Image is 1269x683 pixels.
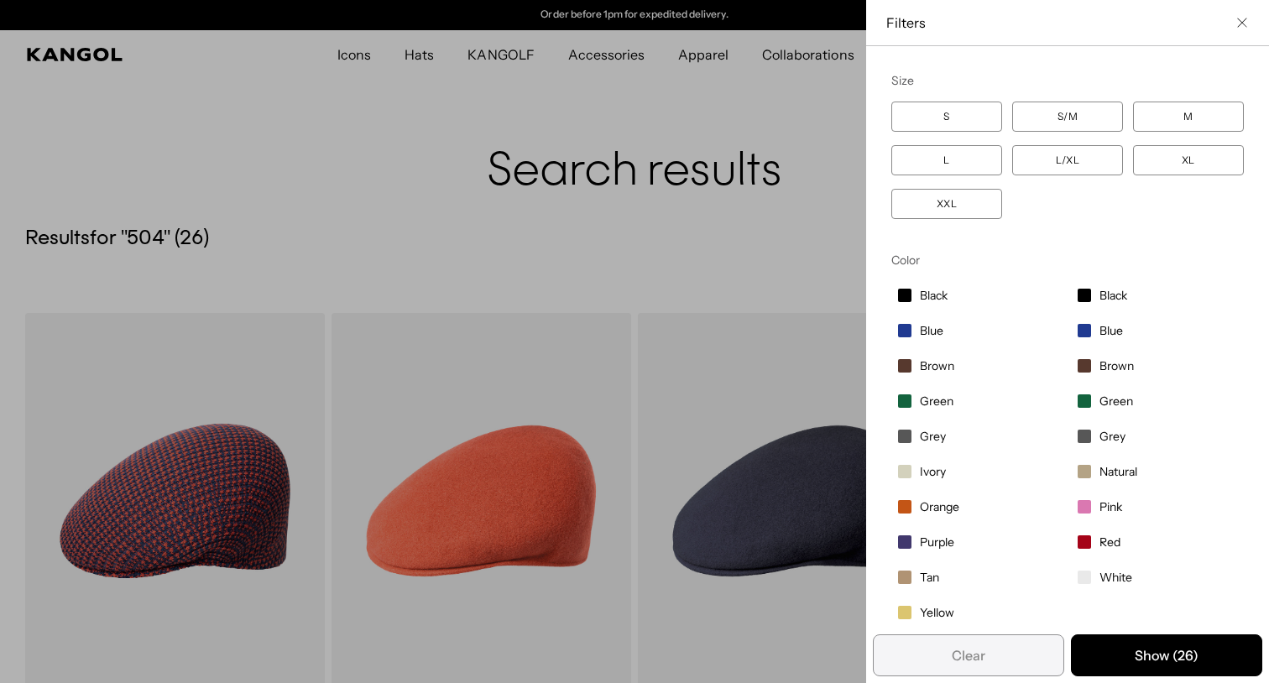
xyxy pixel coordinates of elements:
button: Apply selected filters [1071,634,1262,676]
label: M [1133,102,1244,132]
span: Filters [886,13,1229,32]
label: S/M [1012,102,1123,132]
span: Red [1099,534,1120,550]
span: Tan [920,570,939,585]
span: Black [1099,288,1127,303]
button: Remove all filters [873,634,1064,676]
span: Brown [920,358,954,373]
span: Ivory [920,464,946,479]
div: Size [891,73,1244,88]
label: L/XL [1012,145,1123,175]
span: Blue [920,323,943,338]
span: Blue [1099,323,1123,338]
span: Orange [920,499,959,514]
span: Yellow [920,605,954,620]
span: Green [1099,394,1133,409]
span: Green [920,394,953,409]
div: Color [891,253,1244,268]
label: XXL [891,189,1002,219]
label: XL [1133,145,1244,175]
span: Natural [1099,464,1137,479]
label: L [891,145,1002,175]
span: Purple [920,534,954,550]
span: White [1099,570,1132,585]
span: Brown [1099,358,1134,373]
button: Close filter list [1235,16,1249,29]
span: Black [920,288,948,303]
label: S [891,102,1002,132]
span: Pink [1099,499,1122,514]
span: Grey [1099,429,1125,444]
span: Grey [920,429,946,444]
